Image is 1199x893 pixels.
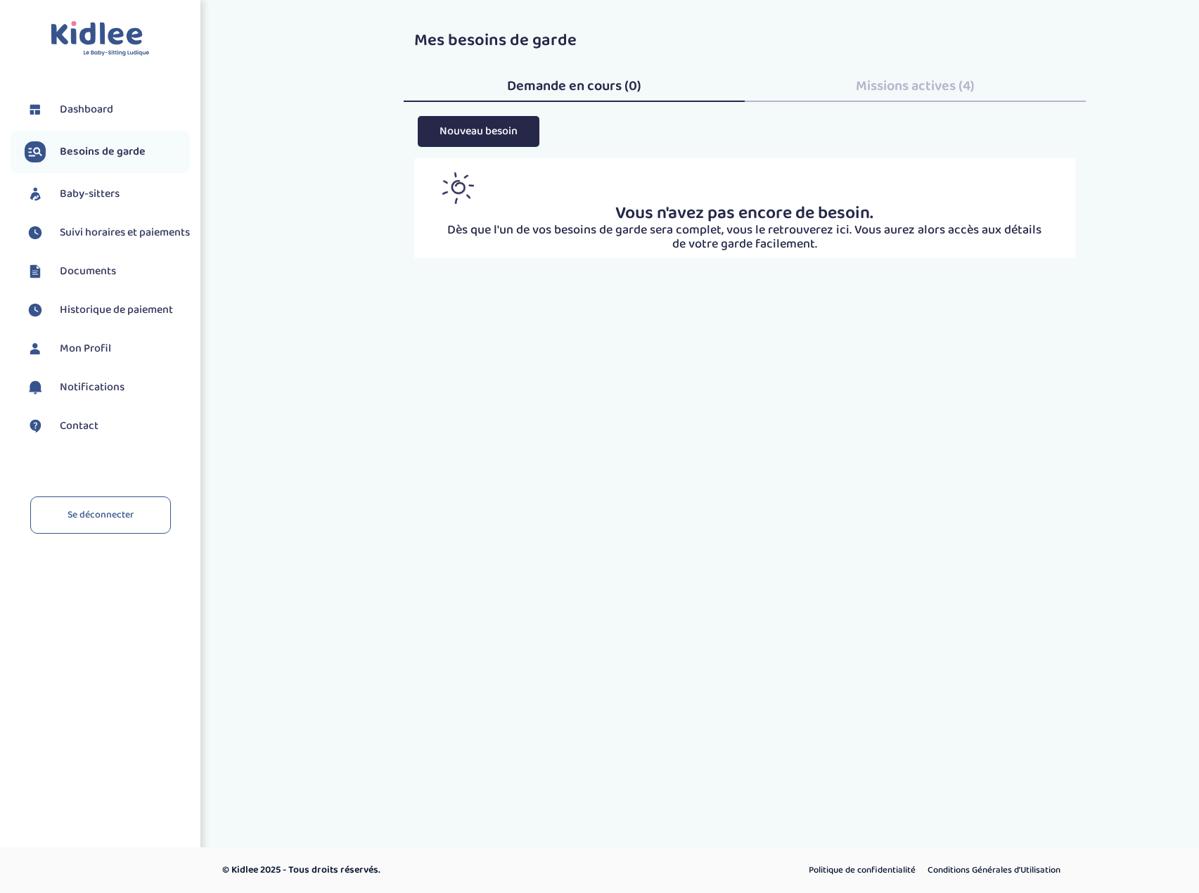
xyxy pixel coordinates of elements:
span: Mon Profil [60,340,111,357]
a: Besoins de garde [25,141,190,162]
span: Besoins de garde [60,143,146,160]
span: Historique de paiement [60,302,173,319]
a: Documents [25,261,190,282]
p: Vous n'avez pas encore de besoin. [442,204,1047,224]
span: Missions actives (4) [856,75,975,97]
span: Documents [60,263,116,280]
span: Mes besoins de garde [414,27,577,54]
p: Dès que l'un de vos besoins de garde sera complet, vous le retrouverez ici. Vous aurez alors accè... [442,224,1047,252]
a: Contact [25,416,190,437]
img: suivihoraire.svg [25,222,46,243]
a: Politique de confidentialité [804,861,921,880]
img: contact.svg [25,416,46,437]
a: Conditions Générales d’Utilisation [923,861,1065,880]
img: profil.svg [25,338,46,359]
img: inscription_membre_sun.png [442,172,474,204]
span: Baby-sitters [60,186,120,203]
span: Dashboard [60,101,113,118]
img: notification.svg [25,377,46,398]
p: © Kidlee 2025 - Tous droits réservés. [222,863,660,878]
img: logo.svg [51,21,150,57]
a: Baby-sitters [25,184,190,205]
span: Suivi horaires et paiements [60,224,190,241]
img: besoin.svg [25,141,46,162]
img: babysitters.svg [25,184,46,205]
a: Historique de paiement [25,300,190,321]
a: Suivi horaires et paiements [25,222,190,243]
a: Se déconnecter [30,496,171,534]
a: Notifications [25,377,190,398]
button: Nouveau besoin [418,116,539,146]
span: Demande en cours (0) [507,75,641,97]
img: suivihoraire.svg [25,300,46,321]
a: Dashboard [25,99,190,120]
img: dashboard.svg [25,99,46,120]
span: Notifications [60,379,124,396]
span: Contact [60,418,98,435]
img: documents.svg [25,261,46,282]
a: Mon Profil [25,338,190,359]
